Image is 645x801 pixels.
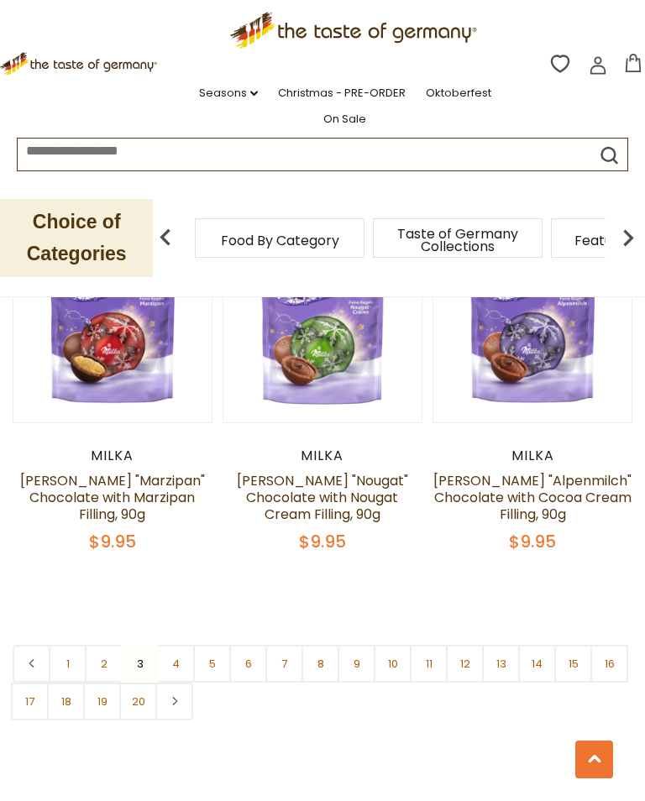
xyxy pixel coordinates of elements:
a: [PERSON_NAME] "Marzipan" Chocolate with Marzipan Filling, 90g [20,471,205,524]
a: 1 [49,645,87,683]
a: 16 [590,645,628,683]
span: $9.95 [509,530,556,553]
a: 17 [11,683,49,720]
img: Milka Feine Kugel "Marzipan" Chocolate with Marzipan Filling, 90g [13,224,212,422]
a: 4 [157,645,195,683]
div: Milka [13,448,212,464]
div: Milka [223,448,422,464]
a: 10 [374,645,412,683]
a: 7 [265,645,303,683]
a: [PERSON_NAME] "Alpenmilch" Chocolate with Cocoa Cream Filling, 90g [433,471,632,524]
a: 6 [229,645,267,683]
a: Taste of Germany Collections [391,228,525,253]
a: Food By Category [221,234,339,247]
img: Milka Feine Kugel "Nougat" Chocolate with Nougat Cream Filling, 90g [223,224,422,422]
a: [PERSON_NAME] "Nougat" Chocolate with Nougat Cream Filling, 90g [237,471,408,524]
a: 15 [554,645,592,683]
span: $9.95 [89,530,136,553]
a: Christmas - PRE-ORDER [278,84,406,102]
a: 2 [85,645,123,683]
span: $9.95 [299,530,346,553]
img: previous arrow [149,221,182,254]
img: next arrow [611,221,645,254]
div: Milka [433,448,632,464]
a: 9 [338,645,375,683]
a: 12 [446,645,484,683]
a: On Sale [323,110,366,128]
a: 8 [302,645,339,683]
a: 5 [193,645,231,683]
a: 20 [119,683,157,720]
img: Milka Feine Kugel "Alpenmilch" Chocolate with Cocoa Cream Filling, 90g [433,224,632,422]
a: Oktoberfest [426,84,491,102]
a: 13 [482,645,520,683]
a: Seasons [199,84,258,102]
a: 19 [83,683,121,720]
a: 18 [47,683,85,720]
a: 11 [410,645,448,683]
a: 14 [518,645,556,683]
